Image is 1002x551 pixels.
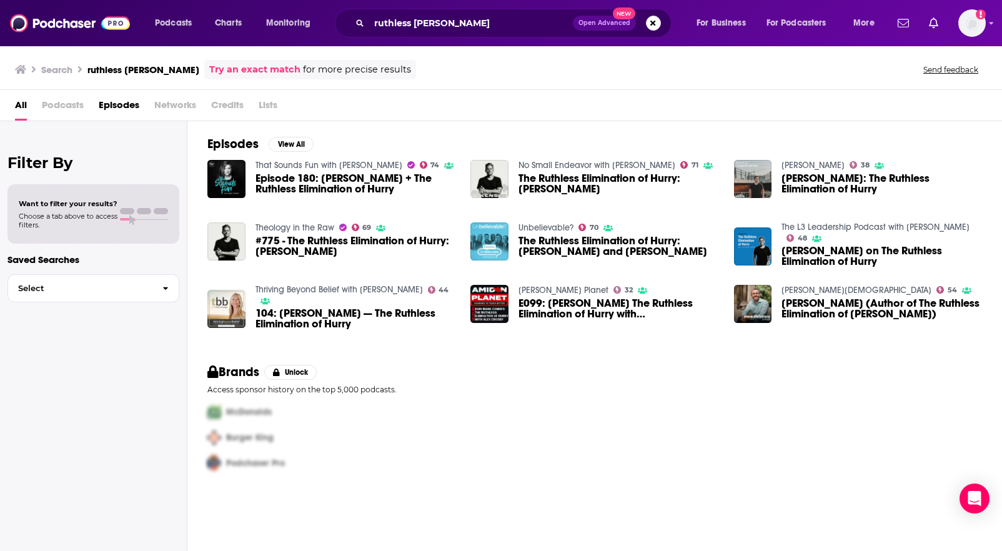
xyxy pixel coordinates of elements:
[518,222,573,233] a: Unbelievable?
[518,160,675,171] a: No Small Endeavor with Lee C. Camp
[798,236,807,241] span: 48
[578,224,598,231] a: 70
[590,225,598,231] span: 70
[207,13,249,33] a: Charts
[255,284,423,295] a: Thriving Beyond Belief with Cheryl Scruggs
[958,9,986,37] span: Logged in as shcarlos
[202,450,226,476] img: Third Pro Logo
[146,13,208,33] button: open menu
[958,9,986,37] img: User Profile
[347,9,683,37] div: Search podcasts, credits, & more...
[781,246,982,267] span: [PERSON_NAME] on The Ruthless Elimination of Hurry
[209,62,300,77] a: Try an exact match
[207,290,246,328] img: 104: John Mark Comer — The Ruthless Elimination of Hurry
[215,14,242,32] span: Charts
[15,95,27,121] a: All
[226,458,285,469] span: Podchaser Pro
[958,9,986,37] button: Show profile menu
[255,236,456,257] a: #775 - The Ruthless Elimination of Hurry: John Mark Comer
[518,173,719,194] a: The Ruthless Elimination of Hurry: John Mark Comer
[781,246,982,267] a: John Mark Comer on The Ruthless Elimination of Hurry
[19,199,117,208] span: Want to filter your results?
[920,64,982,75] button: Send feedback
[936,286,957,294] a: 54
[853,14,875,32] span: More
[99,95,139,121] a: Episodes
[781,160,845,171] a: Norsworthy
[255,308,456,329] span: 104: [PERSON_NAME] — The Ruthless Elimination of Hurry
[924,12,943,34] a: Show notifications dropdown
[734,227,772,266] img: John Mark Comer on The Ruthless Elimination of Hurry
[207,136,259,152] h2: Episodes
[734,285,772,323] img: John Mark Comer (Author of The Ruthless Elimination of Hurry)
[948,287,957,293] span: 54
[688,13,761,33] button: open menu
[613,286,633,294] a: 32
[226,407,272,417] span: McDonalds
[518,298,719,319] a: E099: John Mark Comer's The Ruthless Elimination of Hurry with Alex Crosby
[781,298,982,319] span: [PERSON_NAME] (Author of The Ruthless Elimination of [PERSON_NAME])
[976,9,986,19] svg: Add a profile image
[518,285,608,295] a: Amidon Planet
[680,161,698,169] a: 71
[518,173,719,194] span: The Ruthless Elimination of Hurry: [PERSON_NAME]
[303,62,411,77] span: for more precise results
[697,14,746,32] span: For Business
[207,364,259,380] h2: Brands
[734,160,772,198] img: John Mark Comer: The Ruthless Elimination of Hurry
[352,224,372,231] a: 69
[470,285,508,323] img: E099: John Mark Comer's The Ruthless Elimination of Hurry with Alex Crosby
[269,137,314,152] button: View All
[613,7,635,19] span: New
[202,399,226,425] img: First Pro Logo
[257,13,327,33] button: open menu
[470,222,508,261] img: The Ruthless Elimination of Hurry: John Mark Comer and Rachel Homes
[781,173,982,194] a: John Mark Comer: The Ruthless Elimination of Hurry
[87,64,199,76] h3: ruthless [PERSON_NAME]
[154,95,196,121] span: Networks
[692,162,698,168] span: 71
[259,95,277,121] span: Lists
[518,298,719,319] span: E099: [PERSON_NAME] The Ruthless Elimination of Hurry with [PERSON_NAME]
[861,162,870,168] span: 38
[207,385,982,394] p: Access sponsor history on the top 5,000 podcasts.
[578,20,630,26] span: Open Advanced
[430,162,439,168] span: 74
[255,173,456,194] span: Episode 180: [PERSON_NAME] + The Ruthless Elimination of Hurry
[255,160,402,171] a: That Sounds Fun with Annie F. Downs
[518,236,719,257] a: The Ruthless Elimination of Hurry: John Mark Comer and Rachel Homes
[573,16,636,31] button: Open AdvancedNew
[7,274,179,302] button: Select
[42,95,84,121] span: Podcasts
[266,14,310,32] span: Monitoring
[8,284,152,292] span: Select
[207,160,246,198] img: Episode 180: John Mark Comer + The Ruthless Elimination of Hurry
[786,234,807,242] a: 48
[758,13,845,33] button: open menu
[41,64,72,76] h3: Search
[470,160,508,198] img: The Ruthless Elimination of Hurry: John Mark Comer
[19,212,117,229] span: Choose a tab above to access filters.
[202,425,226,450] img: Second Pro Logo
[781,222,970,232] a: The L3 Leadership Podcast with Doug Smith
[255,236,456,257] span: #775 - The Ruthless Elimination of Hurry: [PERSON_NAME]
[226,432,274,443] span: Burger King
[10,11,130,35] a: Podchaser - Follow, Share and Rate Podcasts
[439,287,449,293] span: 44
[893,12,914,34] a: Show notifications dropdown
[207,222,246,261] img: #775 - The Ruthless Elimination of Hurry: John Mark Comer
[960,484,990,514] div: Open Intercom Messenger
[211,95,244,121] span: Credits
[255,173,456,194] a: Episode 180: John Mark Comer + The Ruthless Elimination of Hurry
[7,254,179,266] p: Saved Searches
[255,308,456,329] a: 104: John Mark Comer — The Ruthless Elimination of Hurry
